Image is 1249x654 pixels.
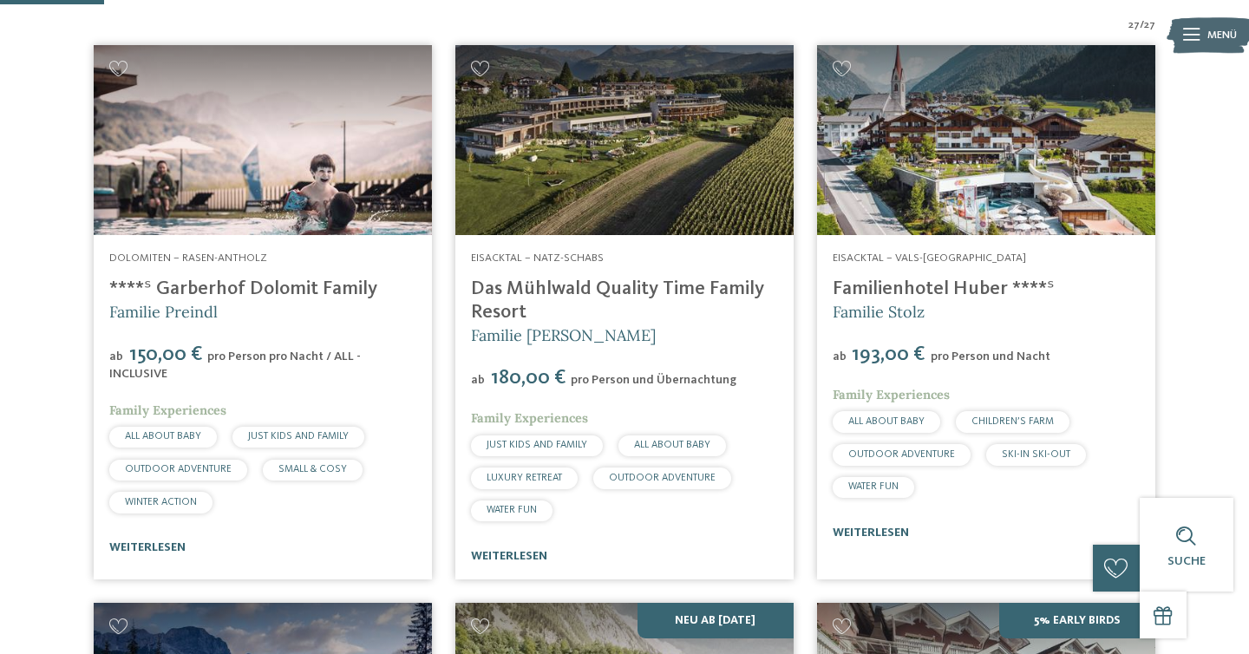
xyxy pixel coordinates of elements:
span: OUTDOOR ADVENTURE [609,473,716,483]
span: pro Person und Nacht [931,350,1050,363]
img: Familienhotels gesucht? Hier findet ihr die besten! [94,45,432,235]
span: Suche [1167,555,1206,567]
span: OUTDOOR ADVENTURE [848,449,955,460]
span: pro Person und Übernachtung [571,374,736,386]
a: weiterlesen [833,526,909,539]
span: Dolomiten – Rasen-Antholz [109,252,267,264]
span: CHILDREN’S FARM [971,416,1054,427]
span: JUST KIDS AND FAMILY [248,431,349,441]
a: weiterlesen [471,550,547,562]
span: WATER FUN [487,505,537,515]
span: 27 [1128,17,1140,33]
span: Familie Preindl [109,302,218,322]
span: JUST KIDS AND FAMILY [487,440,587,450]
span: / [1140,17,1144,33]
a: Familienhotel Huber ****ˢ [833,279,1055,298]
span: ALL ABOUT BABY [125,431,201,441]
span: Family Experiences [833,387,950,402]
a: ****ˢ Garberhof Dolomit Family [109,279,377,298]
span: 193,00 € [848,344,929,365]
span: ab [109,350,123,363]
span: LUXURY RETREAT [487,473,562,483]
span: ab [471,374,485,386]
span: ab [833,350,847,363]
span: Family Experiences [471,410,588,426]
span: ALL ABOUT BABY [848,416,925,427]
span: SKI-IN SKI-OUT [1002,449,1070,460]
span: Familie Stolz [833,302,925,322]
span: Familie [PERSON_NAME] [471,325,656,345]
span: Eisacktal – Natz-Schabs [471,252,604,264]
span: pro Person pro Nacht / ALL - INCLUSIVE [109,350,361,380]
span: Family Experiences [109,402,226,418]
a: Das Mühlwald Quality Time Family Resort [471,279,764,322]
span: 27 [1144,17,1155,33]
span: Eisacktal – Vals-[GEOGRAPHIC_DATA] [833,252,1026,264]
span: WINTER ACTION [125,497,197,507]
img: Familienhotels gesucht? Hier findet ihr die besten! [455,45,794,235]
span: 180,00 € [487,368,569,389]
span: WATER FUN [848,481,899,492]
span: 150,00 € [125,344,206,365]
a: weiterlesen [109,541,186,553]
span: SMALL & COSY [278,464,347,474]
span: OUTDOOR ADVENTURE [125,464,232,474]
span: ALL ABOUT BABY [634,440,710,450]
img: Familienhotels gesucht? Hier findet ihr die besten! [817,45,1155,235]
